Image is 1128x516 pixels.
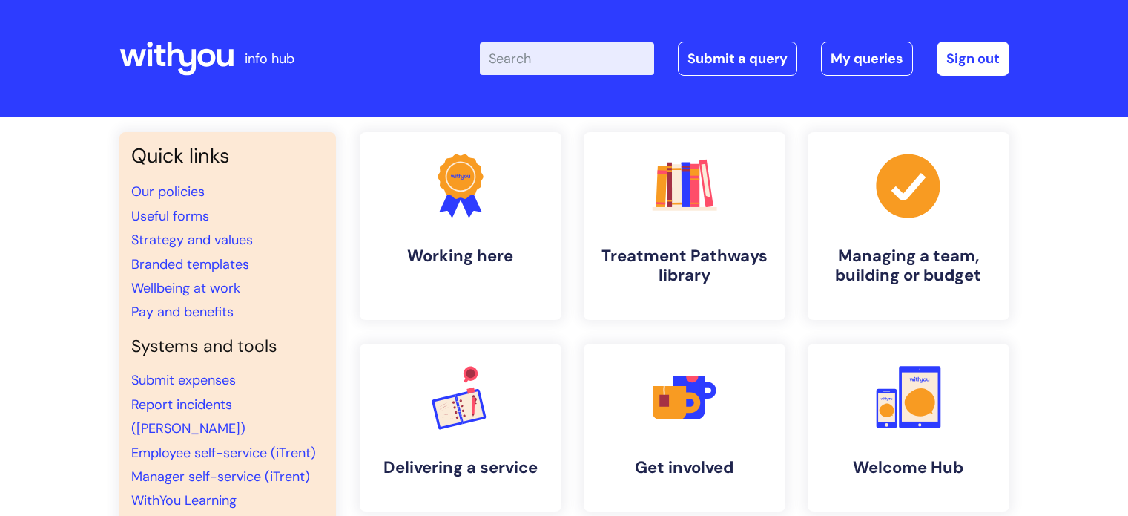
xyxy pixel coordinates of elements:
a: Welcome Hub [808,344,1009,512]
a: Pay and benefits [131,303,234,321]
a: Delivering a service [360,344,561,512]
a: My queries [821,42,913,76]
h3: Quick links [131,144,324,168]
a: Submit expenses [131,371,236,389]
a: Sign out [937,42,1009,76]
a: Submit a query [678,42,797,76]
h4: Treatment Pathways library [596,246,774,286]
a: Managing a team, building or budget [808,132,1009,320]
a: Working here [360,132,561,320]
a: Manager self-service (iTrent) [131,468,310,486]
h4: Systems and tools [131,336,324,357]
a: Our policies [131,183,205,200]
a: Strategy and values [131,231,253,249]
a: Branded templates [131,255,249,273]
a: WithYou Learning [131,491,237,509]
input: Search [480,42,654,75]
h4: Delivering a service [372,458,550,477]
h4: Working here [372,246,550,266]
div: | - [480,42,1009,76]
a: Get involved [584,344,785,512]
a: Wellbeing at work [131,279,240,297]
h4: Welcome Hub [819,458,997,477]
h4: Get involved [596,458,774,477]
p: info hub [245,47,294,71]
a: Employee self-service (iTrent) [131,444,316,462]
h4: Managing a team, building or budget [819,246,997,286]
a: Useful forms [131,207,209,225]
a: Report incidents ([PERSON_NAME]) [131,396,245,437]
a: Treatment Pathways library [584,132,785,320]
